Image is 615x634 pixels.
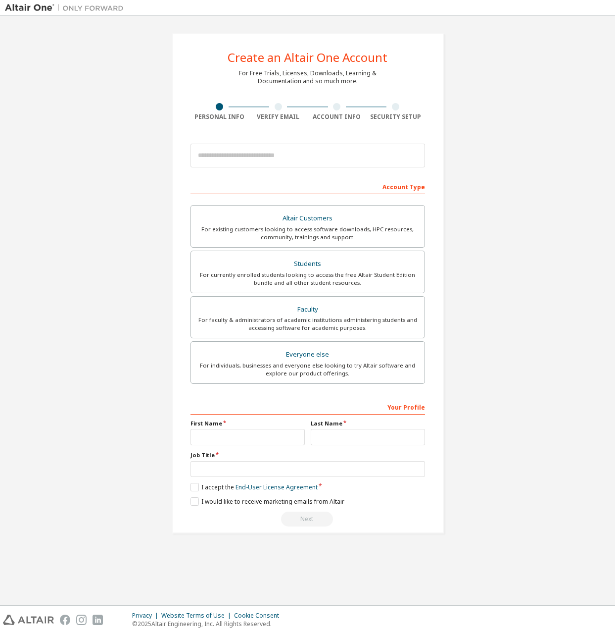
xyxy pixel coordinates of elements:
div: Altair Customers [197,211,419,225]
img: linkedin.svg [93,615,103,625]
div: For existing customers looking to access software downloads, HPC resources, community, trainings ... [197,225,419,241]
div: Create an Altair One Account [228,52,387,63]
div: Faculty [197,303,419,317]
label: Last Name [311,420,425,427]
img: altair_logo.svg [3,615,54,625]
label: I accept the [190,483,318,491]
img: facebook.svg [60,615,70,625]
div: Verify Email [249,113,308,121]
div: Account Info [308,113,367,121]
div: Account Type [190,178,425,194]
div: For individuals, businesses and everyone else looking to try Altair software and explore our prod... [197,362,419,377]
div: For Free Trials, Licenses, Downloads, Learning & Documentation and so much more. [239,69,377,85]
a: End-User License Agreement [236,483,318,491]
div: Everyone else [197,348,419,362]
img: instagram.svg [76,615,87,625]
div: Read and acccept EULA to continue [190,512,425,527]
div: For faculty & administrators of academic institutions administering students and accessing softwa... [197,316,419,332]
div: Security Setup [366,113,425,121]
div: Students [197,257,419,271]
div: Personal Info [190,113,249,121]
label: I would like to receive marketing emails from Altair [190,497,344,506]
img: Altair One [5,3,129,13]
p: © 2025 Altair Engineering, Inc. All Rights Reserved. [132,620,285,628]
div: Cookie Consent [234,612,285,620]
div: Your Profile [190,399,425,415]
div: Privacy [132,612,161,620]
div: Website Terms of Use [161,612,234,620]
label: Job Title [190,451,425,459]
div: For currently enrolled students looking to access the free Altair Student Edition bundle and all ... [197,271,419,287]
label: First Name [190,420,305,427]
